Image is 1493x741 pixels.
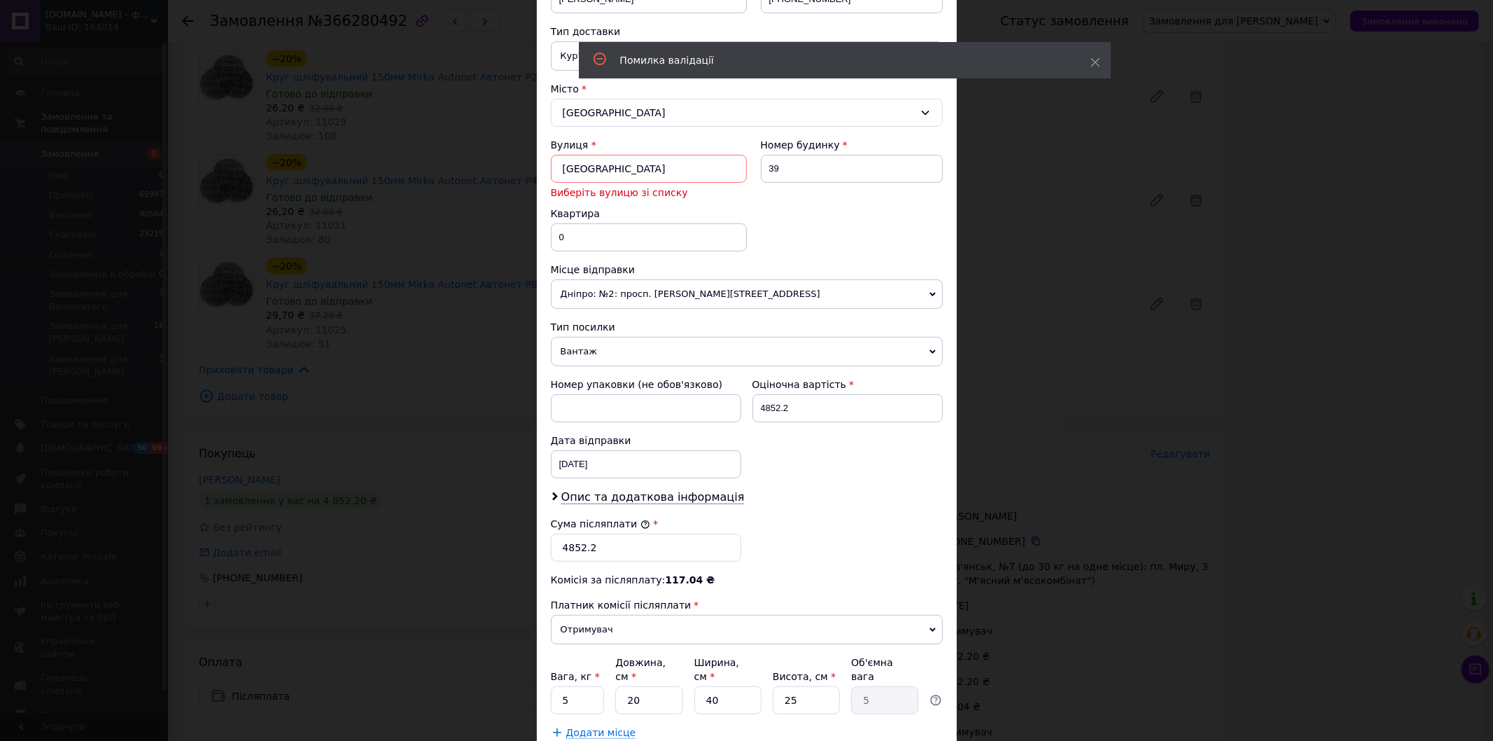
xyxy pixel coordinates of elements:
[551,139,589,151] label: Вулиця
[551,337,943,366] span: Вантаж
[551,279,943,309] span: Дніпро: №2: просп. [PERSON_NAME][STREET_ADDRESS]
[561,490,745,504] span: Опис та додаткова інформація
[551,99,943,127] div: [GEOGRAPHIC_DATA]
[551,573,943,587] div: Комісія за післяплату:
[551,186,747,200] div: Виберіть вулицю зі списку
[551,41,943,71] span: Кур'єром
[752,378,943,392] div: Оціночна вартість
[851,656,918,684] div: Об'ємна вага
[620,53,1056,67] div: Помилка валідації
[551,434,741,448] div: Дата відправки
[551,208,600,219] span: Квартира
[551,264,636,275] span: Місце відправки
[773,671,836,682] label: Висота, см
[551,600,692,611] span: Платник комісії післяплати
[615,657,666,682] label: Довжина, см
[551,671,600,682] label: Вага, кг
[551,615,943,644] span: Отримувач
[761,139,840,151] span: Номер будинку
[551,378,741,392] div: Номер упаковки (не обов'язково)
[551,321,615,333] span: Тип посилки
[694,657,739,682] label: Ширина, см
[551,82,943,96] div: Місто
[566,727,636,739] span: Додати місце
[665,574,715,586] span: 117.04 ₴
[551,26,621,37] span: Тип доставки
[551,518,650,529] label: Сума післяплати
